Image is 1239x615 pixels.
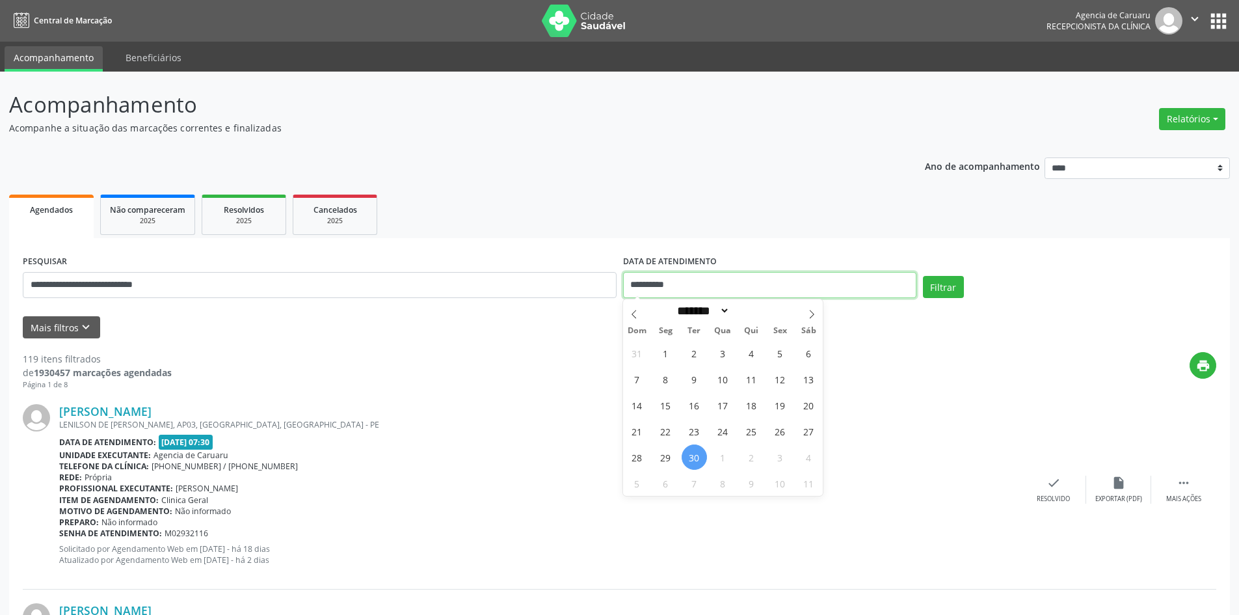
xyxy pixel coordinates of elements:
[161,495,208,506] span: Clinica Geral
[623,252,717,272] label: DATA DE ATENDIMENTO
[85,472,112,483] span: Própria
[79,320,93,335] i: keyboard_arrow_down
[739,392,764,418] span: Setembro 18, 2025
[59,528,162,539] b: Senha de atendimento:
[653,392,678,418] span: Setembro 15, 2025
[1207,10,1230,33] button: apps
[1177,476,1191,490] i: 
[766,327,794,335] span: Sex
[767,366,793,392] span: Setembro 12, 2025
[59,419,1021,430] div: LENILSON DE [PERSON_NAME], AP03, [GEOGRAPHIC_DATA], [GEOGRAPHIC_DATA] - PE
[59,543,1021,566] p: Solicitado por Agendamento Web em [DATE] - há 18 dias Atualizado por Agendamento Web em [DATE] - ...
[623,327,652,335] span: Dom
[34,366,172,379] strong: 1930457 marcações agendadas
[739,418,764,444] span: Setembro 25, 2025
[1112,476,1126,490] i: insert_drive_file
[710,392,736,418] span: Setembro 17, 2025
[708,327,737,335] span: Qua
[737,327,766,335] span: Qui
[739,471,764,496] span: Outubro 9, 2025
[59,483,173,494] b: Profissional executante:
[176,483,238,494] span: [PERSON_NAME]
[30,204,73,215] span: Agendados
[653,340,678,366] span: Setembro 1, 2025
[59,450,151,461] b: Unidade executante:
[302,216,367,226] div: 2025
[624,418,650,444] span: Setembro 21, 2025
[682,444,707,470] span: Setembro 30, 2025
[653,444,678,470] span: Setembro 29, 2025
[925,157,1040,174] p: Ano de acompanhamento
[59,472,82,483] b: Rede:
[1155,7,1182,34] img: img
[796,444,821,470] span: Outubro 4, 2025
[34,15,112,26] span: Central de Marcação
[59,495,159,506] b: Item de agendamento:
[9,121,864,135] p: Acompanhe a situação das marcações correntes e finalizadas
[159,435,213,450] span: [DATE] 07:30
[796,366,821,392] span: Setembro 13, 2025
[101,517,157,528] span: Não informado
[1188,12,1202,26] i: 
[1046,10,1151,21] div: Agencia de Caruaru
[1182,7,1207,34] button: 
[624,340,650,366] span: Agosto 31, 2025
[5,46,103,72] a: Acompanhamento
[23,379,172,390] div: Página 1 de 8
[59,461,149,472] b: Telefone da clínica:
[682,471,707,496] span: Outubro 7, 2025
[23,352,172,366] div: 119 itens filtrados
[682,366,707,392] span: Setembro 9, 2025
[110,216,185,226] div: 2025
[624,366,650,392] span: Setembro 7, 2025
[153,450,228,461] span: Agencia de Caruaru
[796,340,821,366] span: Setembro 6, 2025
[1196,359,1210,373] i: print
[1037,495,1070,504] div: Resolvido
[710,471,736,496] span: Outubro 8, 2025
[23,316,100,339] button: Mais filtroskeyboard_arrow_down
[651,327,680,335] span: Seg
[730,304,773,318] input: Year
[59,437,156,448] b: Data de atendimento:
[796,418,821,444] span: Setembro 27, 2025
[710,366,736,392] span: Setembro 10, 2025
[794,327,823,335] span: Sáb
[710,418,736,444] span: Setembro 24, 2025
[796,392,821,418] span: Setembro 20, 2025
[224,204,264,215] span: Resolvidos
[682,392,707,418] span: Setembro 16, 2025
[1046,476,1061,490] i: check
[923,276,964,298] button: Filtrar
[1190,352,1216,379] button: print
[313,204,357,215] span: Cancelados
[767,471,793,496] span: Outubro 10, 2025
[710,340,736,366] span: Setembro 3, 2025
[739,444,764,470] span: Outubro 2, 2025
[767,392,793,418] span: Setembro 19, 2025
[767,444,793,470] span: Outubro 3, 2025
[59,517,99,528] b: Preparo:
[211,216,276,226] div: 2025
[653,366,678,392] span: Setembro 8, 2025
[682,418,707,444] span: Setembro 23, 2025
[59,506,172,517] b: Motivo de agendamento:
[682,340,707,366] span: Setembro 2, 2025
[23,404,50,431] img: img
[23,366,172,379] div: de
[165,528,208,539] span: M02932116
[9,89,864,121] p: Acompanhamento
[110,204,185,215] span: Não compareceram
[767,418,793,444] span: Setembro 26, 2025
[796,471,821,496] span: Outubro 11, 2025
[23,252,67,272] label: PESQUISAR
[1159,108,1225,130] button: Relatórios
[680,327,708,335] span: Ter
[59,404,152,418] a: [PERSON_NAME]
[653,471,678,496] span: Outubro 6, 2025
[739,366,764,392] span: Setembro 11, 2025
[1095,495,1142,504] div: Exportar (PDF)
[1046,21,1151,32] span: Recepcionista da clínica
[624,392,650,418] span: Setembro 14, 2025
[624,471,650,496] span: Outubro 5, 2025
